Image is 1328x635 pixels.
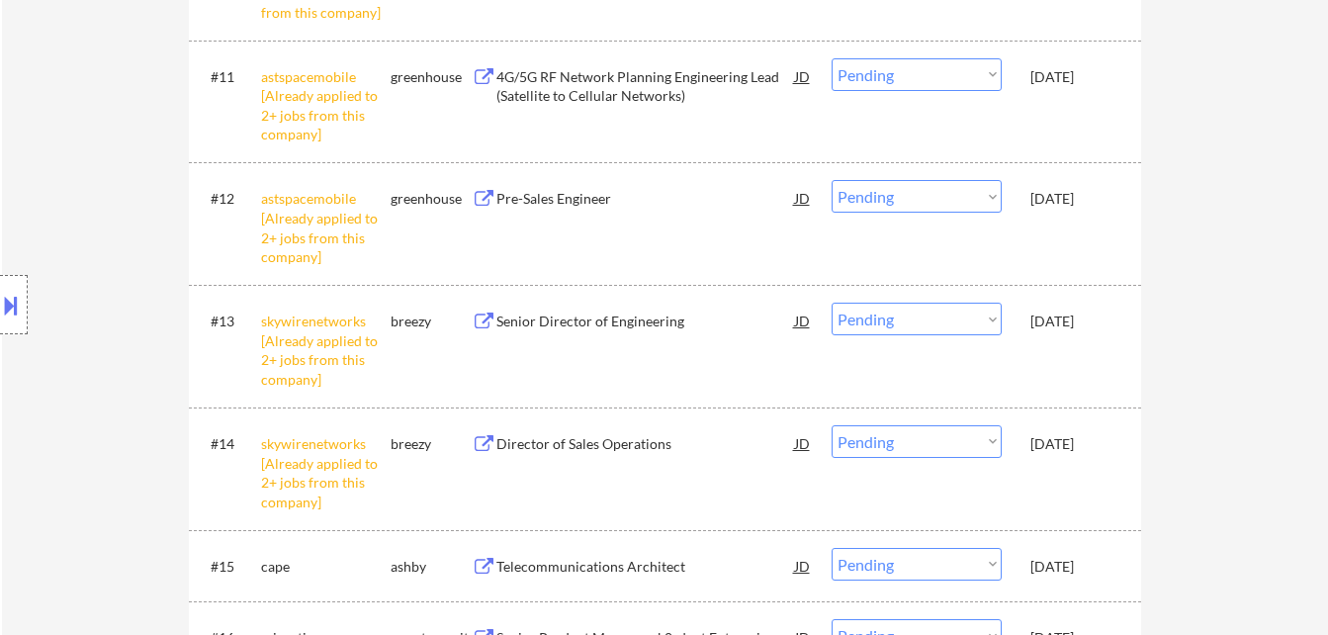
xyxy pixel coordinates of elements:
[496,434,795,454] div: Director of Sales Operations
[261,557,391,577] div: cape
[391,312,472,331] div: breezy
[391,189,472,209] div: greenhouse
[496,67,795,106] div: 4G/5G RF Network Planning Engineering Lead (Satellite to Cellular Networks)
[1030,312,1117,331] div: [DATE]
[1030,189,1117,209] div: [DATE]
[391,67,472,87] div: greenhouse
[793,58,813,94] div: JD
[211,557,245,577] div: #15
[496,312,795,331] div: Senior Director of Engineering
[793,425,813,461] div: JD
[1030,434,1117,454] div: [DATE]
[261,67,391,144] div: astspacemobile [Already applied to 2+ jobs from this company]
[391,557,472,577] div: ashby
[1030,557,1117,577] div: [DATE]
[496,557,795,577] div: Telecommunications Architect
[391,434,472,454] div: breezy
[1030,67,1117,87] div: [DATE]
[793,303,813,338] div: JD
[793,548,813,584] div: JD
[211,67,245,87] div: #11
[793,180,813,216] div: JD
[496,189,795,209] div: Pre-Sales Engineer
